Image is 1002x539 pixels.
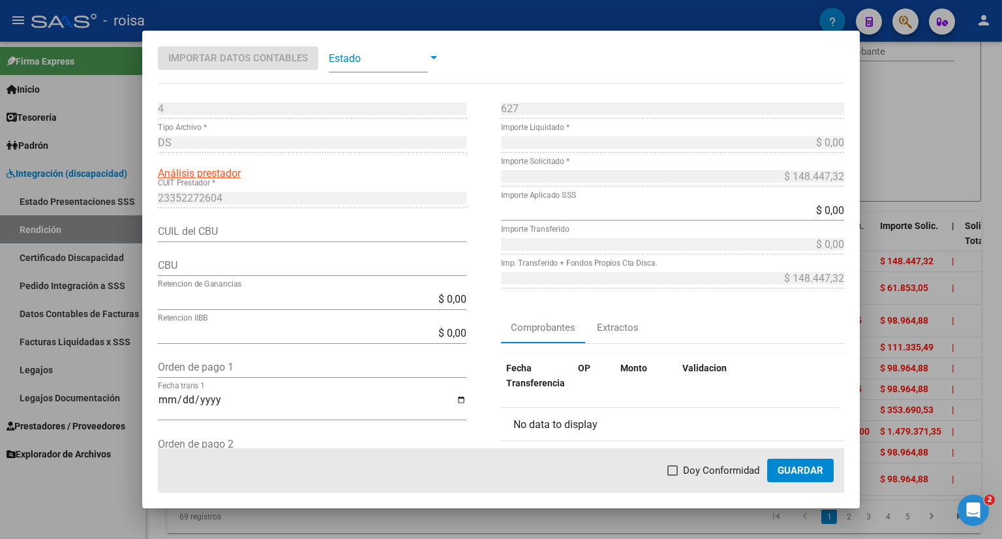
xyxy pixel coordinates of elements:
span: Validacion [682,363,727,373]
h1: Soporte del Sistema [100,8,203,28]
div: No data to display [501,408,839,440]
span: OP [578,363,590,373]
datatable-header-cell: Fecha Transferencia [501,354,573,397]
div: 0 total [501,441,844,474]
button: Enviar un mensaje… [224,422,245,443]
span: Importar Datos Contables [168,52,308,64]
datatable-header-cell: Monto [615,354,677,397]
datatable-header-cell: Validacion [677,354,839,397]
span: Guardar [778,465,823,476]
span: Doy Conformidad [683,463,759,478]
div: Comprobantes [511,320,575,335]
span: Monto [620,363,647,373]
div: Profile image for Soporte [55,7,76,28]
span: Fecha Transferencia [506,363,565,388]
button: Selector de gif [41,427,52,438]
div: Cerrar [229,5,252,29]
button: Start recording [83,427,93,438]
button: Selector de emoji [20,427,31,438]
div: Profile image for Ludmila [37,7,58,28]
button: go back [8,5,33,30]
iframe: Intercom live chat [958,495,989,526]
datatable-header-cell: OP [573,354,615,397]
div: Profile image for Florencia [74,7,95,28]
span: Análisis prestador [158,167,241,179]
span: 2 [984,495,995,505]
button: Guardar [767,459,834,482]
button: Adjuntar un archivo [62,427,72,438]
textarea: Escribe un mensaje... [11,400,250,422]
div: Extractos [597,320,639,335]
button: Importar Datos Contables [158,46,318,70]
button: Inicio [204,5,229,30]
